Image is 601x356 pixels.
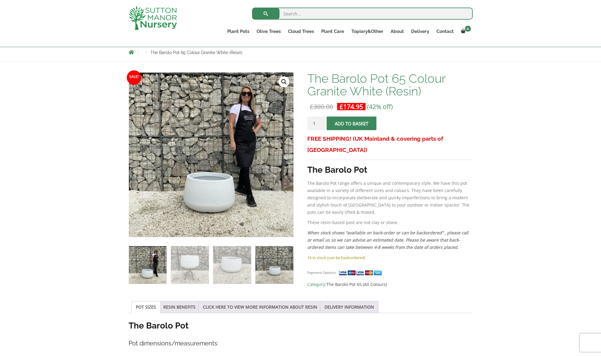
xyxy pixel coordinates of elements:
[465,26,471,32] span: 0
[326,281,387,287] a: The Barolo Pot 65 (All Colours)
[127,70,141,85] span: Sale!
[307,72,472,98] h1: The Barolo Pot 65 Colour Granite White (Resin)
[408,27,433,36] a: Delivery
[203,301,317,313] a: CLICK HERE TO VIEW MORE INFORMATION ABOUT RESIN
[129,6,177,30] img: logo
[327,117,376,130] button: Add to basket
[224,27,253,36] a: Plant Pots
[307,165,367,175] strong: The Barolo Pot
[433,27,457,36] a: Contact
[307,219,472,226] p: These resin-based post are not clay or stone.
[129,246,167,284] img: The Barolo Pot 65 Colour Granite White (Resin)
[129,321,189,331] strong: The Barolo Pot
[171,246,209,284] img: The Barolo Pot 65 Colour Granite White (Resin) - Image 2
[129,50,473,55] nav: Breadcrumbs
[457,27,473,36] a: 0
[213,246,251,284] img: The Barolo Pot 65 Colour Granite White (Resin) - Image 3
[163,301,196,313] a: RESIN BENEFITS
[307,230,468,250] em: When stock shows “available on back-order or can be backordered” , please call or email us so we ...
[387,27,408,36] a: About
[307,270,337,275] small: Payment Options:
[252,8,473,20] input: Search...
[340,102,343,111] span: £
[367,102,393,111] span: (42% off)
[307,180,472,216] p: The Barolo Pot range offers a unique and contemporary style. We have this pot available in a vari...
[307,254,472,261] p: 16 in stock (can be backordered)
[253,27,284,36] a: Olive Trees
[279,76,289,87] a: View full-screen image gallery
[129,339,473,348] h4: Pot dimensions/measurements:
[324,301,374,313] a: DELIVERY INFORMATION
[284,27,318,36] a: Cloud Trees
[310,102,313,111] span: £
[307,133,472,156] h3: FREE SHIPPING! (UK Mainland & covering parts of [GEOGRAPHIC_DATA])
[340,102,363,111] bdi: 174.95
[307,117,325,130] input: Product quantity
[339,270,384,276] img: payment supported
[318,27,348,36] a: Plant Care
[150,50,242,55] span: The Barolo Pot 65 Colour Granite White (Resin)
[136,301,156,313] a: POT SIZES
[307,281,472,288] span: Category:
[310,102,333,111] bdi: 300.00
[255,246,293,284] img: The Barolo Pot 65 Colour Granite White (Resin) - Image 4
[348,27,387,36] a: Topiary&Other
